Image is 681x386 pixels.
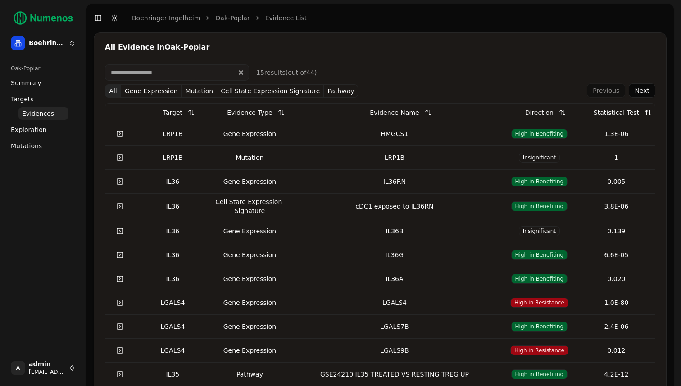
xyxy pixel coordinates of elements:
div: Evidence Name [370,104,419,121]
span: High in Benefiting [511,129,568,139]
div: 6.6E-05 [581,250,651,259]
a: Evidence list [265,14,307,23]
span: High in Benefiting [511,177,568,186]
span: High in Resistance [510,298,568,308]
div: Pathway [215,370,285,379]
div: IL36 [138,177,208,186]
div: 3.8E-06 [581,202,651,211]
div: HMGCS1 [292,129,497,138]
div: LRP1B [292,153,497,162]
a: Boehringer Ingelheim [132,14,200,23]
span: [EMAIL_ADDRESS] [29,368,65,376]
div: IL36G [292,250,497,259]
div: cDC1 exposed to IL36RN [292,202,497,211]
span: High in Benefiting [511,250,568,260]
span: Targets [11,95,34,104]
div: LGALS4 [138,346,208,355]
div: Gene Expression [215,298,285,307]
button: All [105,84,121,98]
div: Gene Expression [215,274,285,283]
div: Gene Expression [215,322,285,331]
span: High in Benefiting [511,274,568,284]
button: Next [629,83,655,98]
div: GSE24210 IL35 TREATED VS RESTING TREG UP [292,370,497,379]
span: High in Benefiting [511,369,568,379]
button: Boehringer Ingelheim [7,32,79,54]
span: High in Benefiting [511,322,568,332]
span: admin [29,360,65,368]
div: IL35 [138,370,208,379]
nav: breadcrumb [132,14,307,23]
div: Evidence Type [227,104,272,121]
div: LGALS4 [292,298,497,307]
a: Summary [7,76,79,90]
div: Direction [525,104,554,121]
div: 0.020 [581,274,651,283]
span: 15 result s [256,69,286,76]
a: Targets [7,92,79,106]
span: Evidences [22,109,54,118]
button: Aadmin[EMAIL_ADDRESS] [7,357,79,379]
div: 0.005 [581,177,651,186]
div: LGALS9B [292,346,497,355]
span: Summary [11,78,41,87]
div: 1 [581,153,651,162]
div: 4.2E-12 [581,370,651,379]
div: Gene Expression [215,346,285,355]
div: IL36 [138,250,208,259]
div: IL36 [138,202,208,211]
div: IL36A [292,274,497,283]
div: Gene Expression [215,250,285,259]
button: Cell State Expression Signature [217,84,324,98]
div: Cell State Expression Signature [215,197,285,215]
div: LGALS4 [138,322,208,331]
div: LRP1B [138,153,208,162]
span: High in Benefiting [511,201,568,211]
div: 0.139 [581,227,651,236]
span: Exploration [11,125,47,134]
div: IL36RN [292,177,497,186]
button: Pathway [324,84,358,98]
div: 1.0E-80 [581,298,651,307]
div: LGALS4 [138,298,208,307]
span: Boehringer Ingelheim [29,39,65,47]
img: Numenos [7,7,79,29]
div: All Evidence in Oak-Poplar [105,44,655,51]
div: 2.4E-06 [581,322,651,331]
button: mutation [182,84,217,98]
button: Gene Expression [121,84,182,98]
a: Mutations [7,139,79,153]
div: Gene Expression [215,227,285,236]
div: Statistical Test [594,104,639,121]
a: Exploration [7,123,79,137]
a: Oak-Poplar [215,14,250,23]
a: Evidences [18,107,68,120]
span: Mutations [11,141,42,150]
span: Insignificant [519,153,560,163]
div: 1.3E-06 [581,129,651,138]
div: IL36 [138,274,208,283]
div: IL36B [292,227,497,236]
div: Target [163,104,182,121]
span: High in Resistance [510,345,568,355]
div: mutation [215,153,285,162]
div: Gene Expression [215,129,285,138]
div: IL36 [138,227,208,236]
div: Oak-Poplar [7,61,79,76]
span: Insignificant [519,226,560,236]
span: A [11,361,25,375]
div: 0.012 [581,346,651,355]
div: Gene Expression [215,177,285,186]
div: LGALS7B [292,322,497,331]
span: (out of 44 ) [286,69,317,76]
div: LRP1B [138,129,208,138]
